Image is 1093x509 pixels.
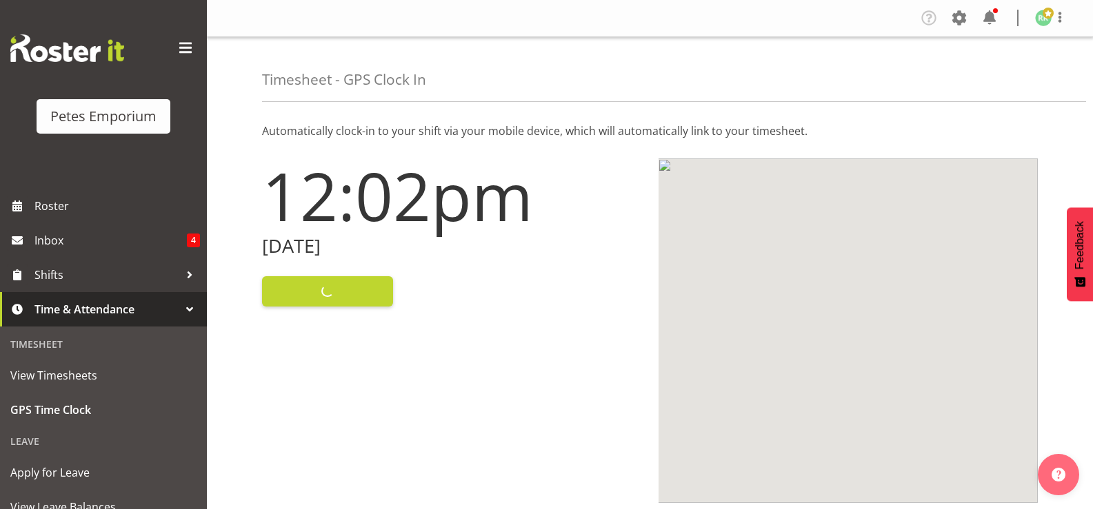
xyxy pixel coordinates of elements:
[10,399,197,420] span: GPS Time Clock
[10,365,197,386] span: View Timesheets
[34,230,187,251] span: Inbox
[50,106,157,127] div: Petes Emporium
[3,393,203,427] a: GPS Time Clock
[1052,468,1065,481] img: help-xxl-2.png
[10,34,124,62] img: Rosterit website logo
[187,233,200,247] span: 4
[262,123,1038,139] p: Automatically clock-in to your shift via your mobile device, which will automatically link to you...
[34,299,179,320] span: Time & Attendance
[3,427,203,455] div: Leave
[34,264,179,285] span: Shifts
[10,462,197,483] span: Apply for Leave
[262,72,426,87] h4: Timesheet - GPS Clock In
[262,158,642,233] h1: 12:02pm
[1067,207,1093,301] button: Feedback - Show survey
[34,196,200,216] span: Roster
[1035,10,1052,26] img: ruth-robertson-taylor722.jpg
[262,236,642,257] h2: [DATE]
[3,455,203,490] a: Apply for Leave
[3,358,203,393] a: View Timesheets
[3,330,203,358] div: Timesheet
[1074,221,1086,269] span: Feedback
